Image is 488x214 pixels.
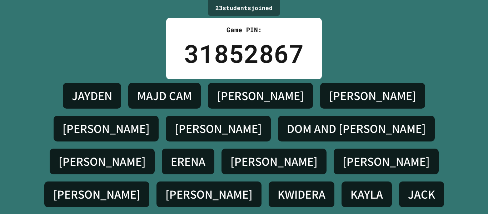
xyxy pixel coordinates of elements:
[184,35,304,72] div: 31852867
[72,88,112,103] h4: JAYDEN
[343,154,430,169] h4: [PERSON_NAME]
[137,88,192,103] h4: MAJD CAM
[184,25,304,35] div: Game PIN:
[217,88,304,103] h4: [PERSON_NAME]
[230,154,318,169] h4: [PERSON_NAME]
[175,121,262,136] h4: [PERSON_NAME]
[329,88,416,103] h4: [PERSON_NAME]
[350,187,383,202] h4: KAYLA
[171,154,205,169] h4: ERENA
[408,187,435,202] h4: JACK
[165,187,253,202] h4: [PERSON_NAME]
[287,121,426,136] h4: DOM AND [PERSON_NAME]
[63,121,150,136] h4: [PERSON_NAME]
[59,154,146,169] h4: [PERSON_NAME]
[278,187,325,202] h4: KWIDERA
[53,187,140,202] h4: [PERSON_NAME]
